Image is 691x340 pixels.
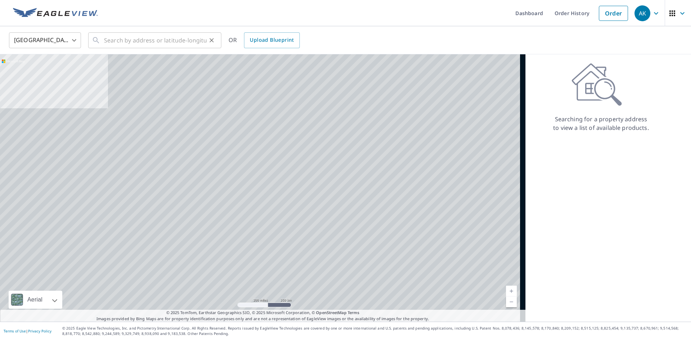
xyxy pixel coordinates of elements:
a: Upload Blueprint [244,32,299,48]
div: AK [634,5,650,21]
a: Order [599,6,628,21]
a: Current Level 5, Zoom In [506,286,517,296]
a: Privacy Policy [28,328,51,334]
p: | [4,329,51,333]
div: [GEOGRAPHIC_DATA] [9,30,81,50]
button: Clear [207,35,217,45]
span: © 2025 TomTom, Earthstar Geographics SIO, © 2025 Microsoft Corporation, © [166,310,360,316]
p: © 2025 Eagle View Technologies, Inc. and Pictometry International Corp. All Rights Reserved. Repo... [62,326,687,336]
span: Upload Blueprint [250,36,294,45]
a: Terms [348,310,360,315]
div: Aerial [9,291,62,309]
div: Aerial [25,291,45,309]
p: Searching for a property address to view a list of available products. [553,115,649,132]
input: Search by address or latitude-longitude [104,30,207,50]
a: Current Level 5, Zoom Out [506,296,517,307]
div: OR [229,32,300,48]
a: Terms of Use [4,328,26,334]
a: OpenStreetMap [316,310,346,315]
img: EV Logo [13,8,98,19]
